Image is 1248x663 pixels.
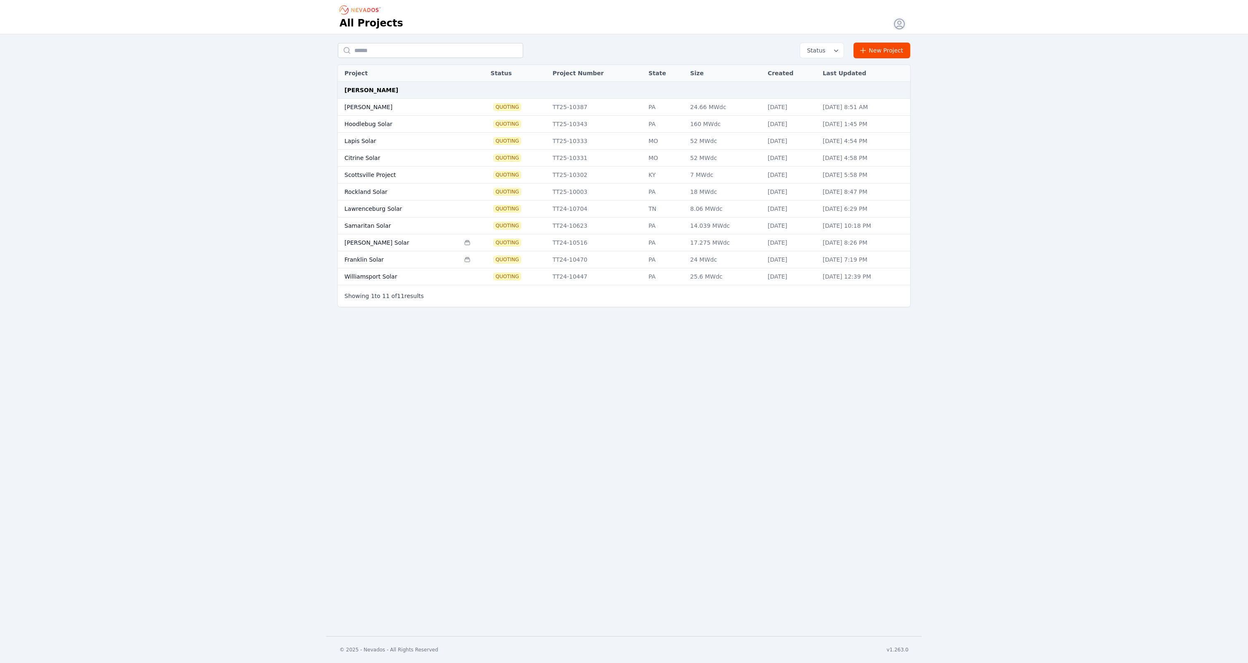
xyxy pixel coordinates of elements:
[494,273,521,280] span: Quoting
[818,268,910,285] td: [DATE] 12:39 PM
[339,17,403,30] h1: All Projects
[644,133,686,150] td: MO
[763,234,818,251] td: [DATE]
[763,184,818,200] td: [DATE]
[686,65,763,82] th: Size
[338,217,460,234] td: Samaritan Solar
[486,65,548,82] th: Status
[644,99,686,116] td: PA
[338,167,460,184] td: Scottsville Project
[686,150,763,167] td: 52 MWdc
[763,251,818,268] td: [DATE]
[548,167,644,184] td: TT25-10302
[763,133,818,150] td: [DATE]
[644,217,686,234] td: PA
[887,646,909,653] div: v1.263.0
[686,217,763,234] td: 14.039 MWdc
[686,234,763,251] td: 17.275 MWdc
[763,65,818,82] th: Created
[338,116,460,133] td: Hoodlebug Solar
[338,116,910,133] tr: Hoodlebug SolarQuotingTT25-10343PA160 MWdc[DATE][DATE] 1:45 PM
[548,268,644,285] td: TT24-10447
[338,133,460,150] td: Lapis Solar
[548,116,644,133] td: TT25-10343
[763,116,818,133] td: [DATE]
[818,65,910,82] th: Last Updated
[644,116,686,133] td: PA
[338,234,910,251] tr: [PERSON_NAME] SolarQuotingTT24-10516PA17.275 MWdc[DATE][DATE] 8:26 PM
[371,293,375,299] span: 1
[494,155,521,161] span: Quoting
[548,217,644,234] td: TT24-10623
[763,217,818,234] td: [DATE]
[763,200,818,217] td: [DATE]
[818,116,910,133] td: [DATE] 1:45 PM
[338,184,910,200] tr: Rockland SolarQuotingTT25-10003PA18 MWdc[DATE][DATE] 8:47 PM
[644,268,686,285] td: PA
[338,99,460,116] td: [PERSON_NAME]
[494,256,521,263] span: Quoting
[338,167,910,184] tr: Scottsville ProjectQuotingTT25-10302KY7 MWdc[DATE][DATE] 5:58 PM
[763,150,818,167] td: [DATE]
[644,251,686,268] td: PA
[686,116,763,133] td: 160 MWdc
[818,150,910,167] td: [DATE] 4:58 PM
[686,251,763,268] td: 24 MWdc
[763,268,818,285] td: [DATE]
[818,184,910,200] td: [DATE] 8:47 PM
[382,293,390,299] span: 11
[338,251,460,268] td: Franklin Solar
[338,234,460,251] td: [PERSON_NAME] Solar
[686,167,763,184] td: 7 MWdc
[644,167,686,184] td: KY
[818,217,910,234] td: [DATE] 10:18 PM
[548,65,644,82] th: Project Number
[494,239,521,246] span: Quoting
[338,150,910,167] tr: Citrine SolarQuotingTT25-10331MO52 MWdc[DATE][DATE] 4:58 PM
[494,138,521,144] span: Quoting
[338,82,910,99] td: [PERSON_NAME]
[338,268,910,285] tr: Williamsport SolarQuotingTT24-10447PA25.6 MWdc[DATE][DATE] 12:39 PM
[763,99,818,116] td: [DATE]
[686,184,763,200] td: 18 MWdc
[818,234,910,251] td: [DATE] 8:26 PM
[800,43,844,58] button: Status
[494,172,521,178] span: Quoting
[644,150,686,167] td: MO
[686,99,763,116] td: 24.66 MWdc
[494,104,521,110] span: Quoting
[344,292,424,300] p: Showing to of results
[644,65,686,82] th: State
[818,167,910,184] td: [DATE] 5:58 PM
[339,3,383,17] nav: Breadcrumb
[686,200,763,217] td: 8.06 MWdc
[686,133,763,150] td: 52 MWdc
[338,150,460,167] td: Citrine Solar
[644,184,686,200] td: PA
[548,251,644,268] td: TT24-10470
[494,222,521,229] span: Quoting
[644,234,686,251] td: PA
[686,268,763,285] td: 25.6 MWdc
[397,293,404,299] span: 11
[339,646,438,653] div: © 2025 - Nevados - All Rights Reserved
[548,200,644,217] td: TT24-10704
[644,200,686,217] td: TN
[338,268,460,285] td: Williamsport Solar
[338,99,910,116] tr: [PERSON_NAME]QuotingTT25-10387PA24.66 MWdc[DATE][DATE] 8:51 AM
[338,65,460,82] th: Project
[548,234,644,251] td: TT24-10516
[338,133,910,150] tr: Lapis SolarQuotingTT25-10333MO52 MWdc[DATE][DATE] 4:54 PM
[803,46,825,55] span: Status
[818,133,910,150] td: [DATE] 4:54 PM
[548,184,644,200] td: TT25-10003
[338,184,460,200] td: Rockland Solar
[338,200,910,217] tr: Lawrenceburg SolarQuotingTT24-10704TN8.06 MWdc[DATE][DATE] 6:29 PM
[548,99,644,116] td: TT25-10387
[494,205,521,212] span: Quoting
[494,121,521,127] span: Quoting
[338,200,460,217] td: Lawrenceburg Solar
[818,251,910,268] td: [DATE] 7:19 PM
[763,167,818,184] td: [DATE]
[338,217,910,234] tr: Samaritan SolarQuotingTT24-10623PA14.039 MWdc[DATE][DATE] 10:18 PM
